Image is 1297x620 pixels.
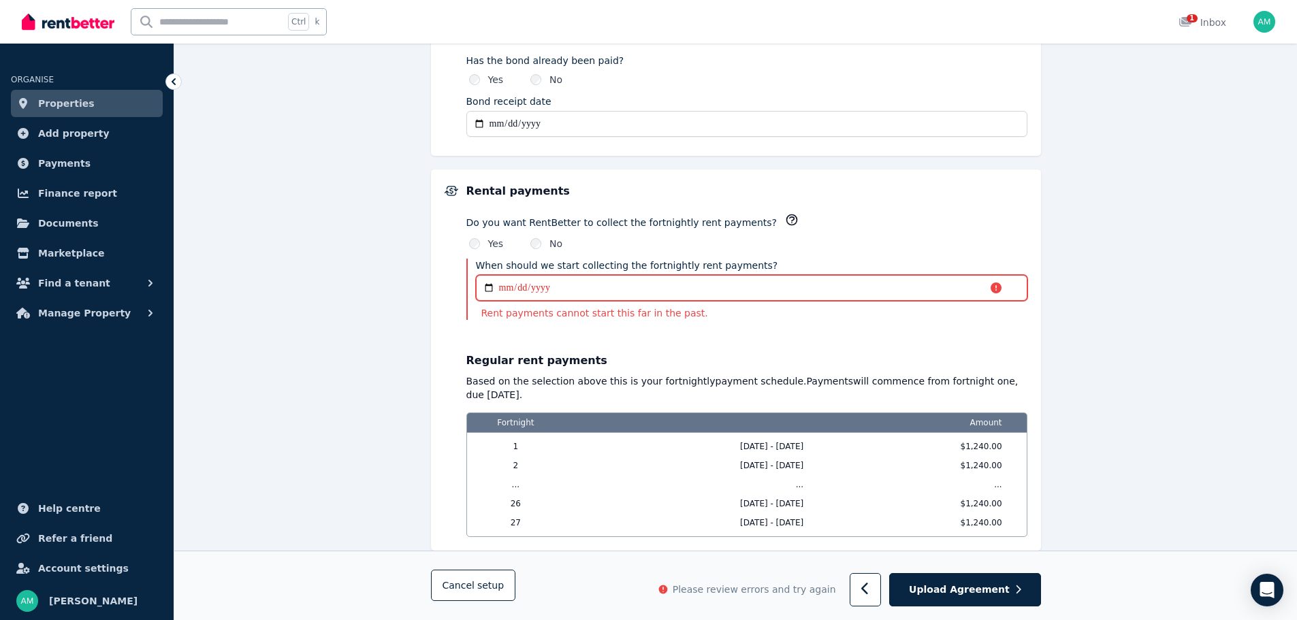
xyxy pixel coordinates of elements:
span: Marketplace [38,245,104,261]
p: Based on the selection above this is your fortnightly payment schedule. Payments will commence fr... [466,374,1027,402]
span: Fortnight [475,413,557,432]
img: Ali Mohammadi [1253,11,1275,33]
span: Finance report [38,185,117,201]
h5: Rental payments [466,183,1027,199]
span: [DATE] - [DATE] [564,498,836,509]
span: Add property [38,125,110,142]
a: Add property [11,120,163,147]
span: 26 [475,498,557,509]
span: $1,240.00 [844,460,1007,471]
label: No [549,73,562,86]
span: Upload Agreement [909,583,1010,597]
label: When should we start collecting the fortnightly rent payments? [476,259,778,272]
a: Account settings [11,555,163,582]
p: Rent payments cannot start this far in the past. [476,306,1027,320]
span: $1,240.00 [844,441,1007,452]
span: ORGANISE [11,75,54,84]
span: $1,240.00 [844,498,1007,509]
a: Payments [11,150,163,177]
span: Documents [38,215,99,231]
button: Upload Agreement [889,574,1040,607]
span: Find a tenant [38,275,110,291]
span: Payments [38,155,91,172]
span: Cancel [443,581,505,591]
label: Do you want RentBetter to collect the fortnightly rent payments? [466,216,777,229]
a: Help centre [11,495,163,522]
span: $1,240.00 [844,517,1007,528]
button: Manage Property [11,299,163,327]
span: ... [475,479,557,490]
label: Bond receipt date [466,95,551,108]
label: No [549,237,562,250]
span: [PERSON_NAME] [49,593,138,609]
span: Manage Property [38,305,131,321]
div: Open Intercom Messenger [1251,574,1283,606]
span: 2 [475,460,557,471]
span: Amount [844,413,1007,432]
img: Rental payments [445,186,458,196]
span: 1 [1187,14,1198,22]
label: Yes [488,237,504,250]
span: ... [564,479,836,490]
span: 1 [475,441,557,452]
div: Inbox [1179,16,1226,29]
a: Properties [11,90,163,117]
span: Refer a friend [38,530,112,546]
a: Marketplace [11,240,163,267]
label: Has the bond already been paid? [466,54,1027,67]
span: [DATE] - [DATE] [564,441,836,452]
span: setup [477,579,504,593]
a: Documents [11,210,163,237]
a: Refer a friend [11,525,163,552]
span: 27 [475,517,557,528]
img: Ali Mohammadi [16,590,38,612]
p: Regular rent payments [466,353,1027,369]
span: [DATE] - [DATE] [564,460,836,471]
span: k [315,16,319,27]
span: Properties [38,95,95,112]
span: [DATE] - [DATE] [564,517,836,528]
span: Ctrl [288,13,309,31]
span: Help centre [38,500,101,517]
button: Cancelsetup [431,570,516,602]
span: Please review errors and try again [673,583,836,597]
img: RentBetter [22,12,114,32]
label: Yes [488,73,504,86]
a: Finance report [11,180,163,207]
span: ... [844,479,1007,490]
span: Account settings [38,560,129,576]
button: Find a tenant [11,270,163,297]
